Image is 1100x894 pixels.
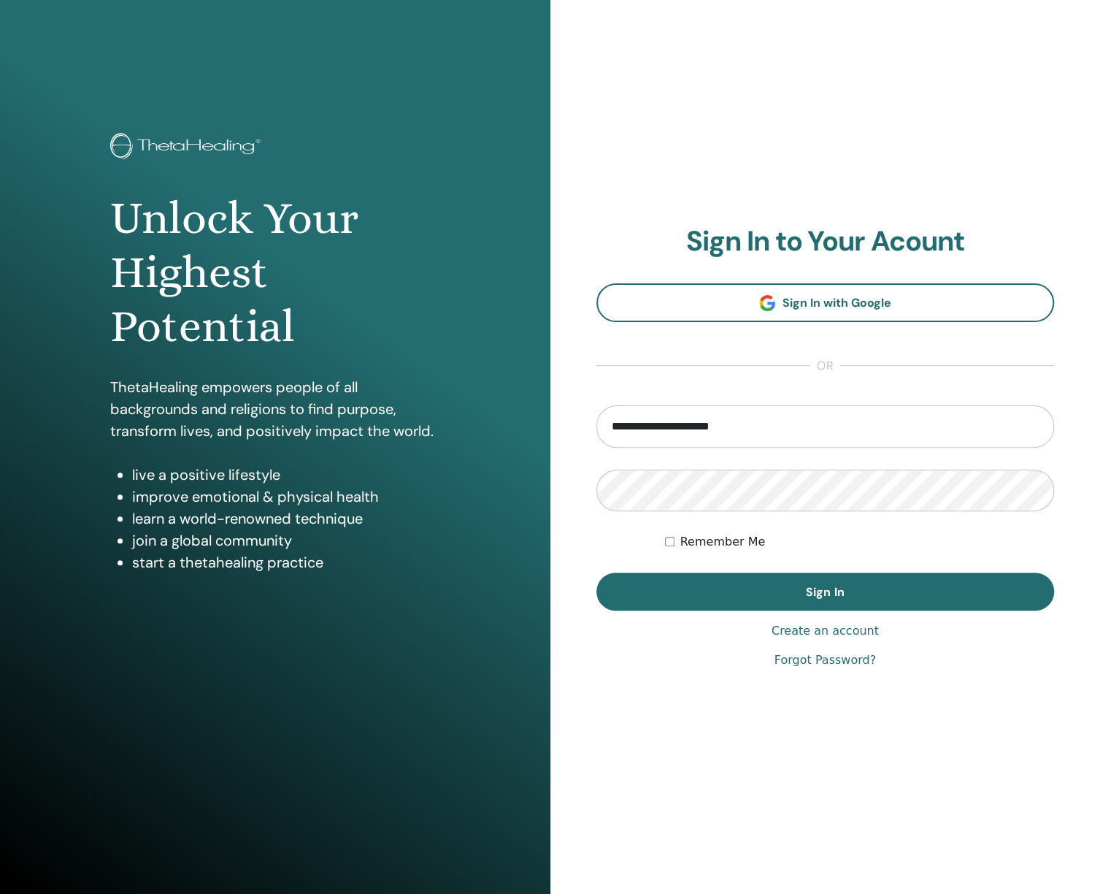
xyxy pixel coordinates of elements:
span: Sign In with Google [782,295,891,310]
li: start a thetahealing practice [132,551,440,573]
a: Create an account [772,622,879,640]
a: Sign In with Google [596,283,1055,322]
button: Sign In [596,573,1055,611]
li: join a global community [132,530,440,551]
li: live a positive lifestyle [132,464,440,486]
li: improve emotional & physical health [132,486,440,508]
div: Keep me authenticated indefinitely or until I manually logout [665,533,1054,551]
span: Sign In [806,584,844,600]
h2: Sign In to Your Acount [596,225,1055,259]
li: learn a world-renowned technique [132,508,440,530]
h1: Unlock Your Highest Potential [110,191,440,354]
span: or [809,357,840,375]
label: Remember Me [680,533,766,551]
a: Forgot Password? [774,652,876,669]
p: ThetaHealing empowers people of all backgrounds and religions to find purpose, transform lives, a... [110,376,440,442]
